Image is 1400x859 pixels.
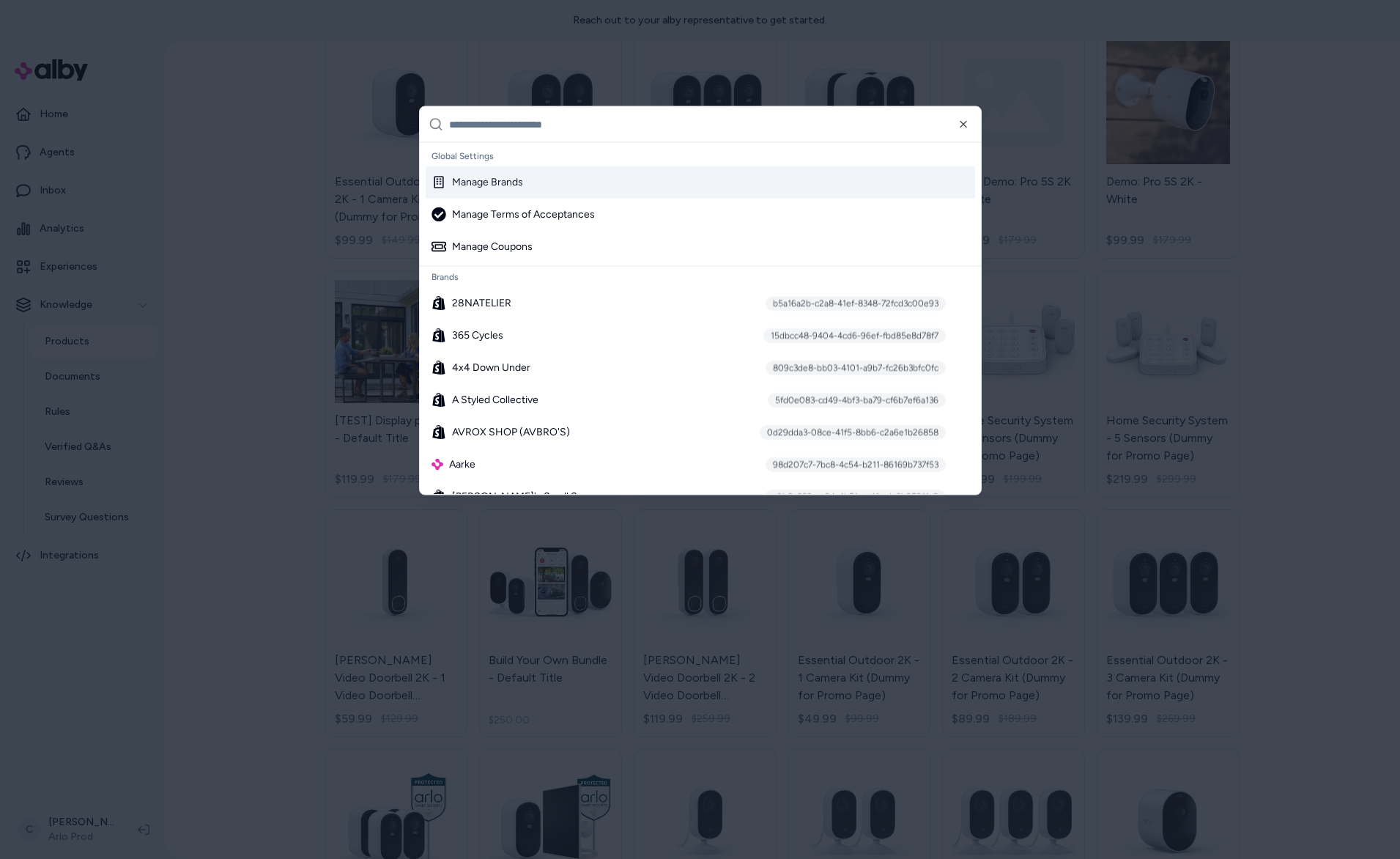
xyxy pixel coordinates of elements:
span: Aarke [449,457,475,472]
img: alby Logo [432,459,443,471]
div: Manage Coupons [432,240,533,254]
div: a0b8a630-ca94-4b51-ac4f-adc6b2521fe2 [765,490,946,504]
div: b5a16a2b-c2a8-41ef-8348-72fcd3c00e93 [766,296,946,311]
span: A Styled Collective [452,393,538,408]
span: 28NATELIER [452,296,511,311]
div: 15dbcc48-9404-4cd6-96ef-fbd85e8d78f7 [763,328,946,343]
span: [PERSON_NAME]'s Swell Segways [452,490,612,504]
div: 0d29dda3-08ce-41f5-8bb6-c2a6e1b26858 [760,425,946,440]
span: 4x4 Down Under [452,361,530,375]
div: Brands [426,267,975,287]
span: 365 Cycles [452,328,503,343]
div: 98d207c7-7bc8-4c54-b211-86169b737f53 [766,457,946,472]
div: Manage Brands [432,175,523,190]
div: 5fd0e083-cd49-4bf3-ba79-cf6b7ef6a136 [768,393,946,408]
div: Global Settings [426,146,975,166]
div: 809c3de8-bb03-4101-a9b7-fc26b3bfc0fc [766,361,946,375]
div: Manage Terms of Acceptances [432,207,595,222]
span: AVROX SHOP (AVBRO'S) [452,425,570,440]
